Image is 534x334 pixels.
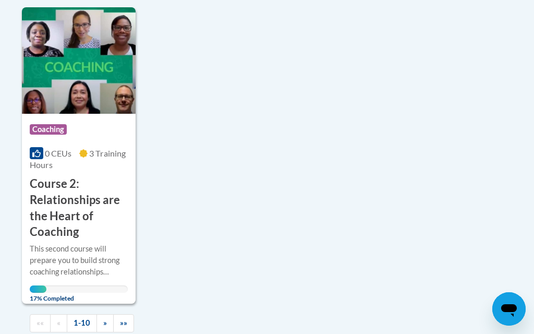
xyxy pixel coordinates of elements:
[22,7,136,304] a: Course LogoCoaching0 CEUs3 Training Hours Course 2: Relationships are the Heart of CoachingThis s...
[37,318,44,327] span: ««
[45,148,71,158] span: 0 CEUs
[113,314,134,332] a: End
[30,243,128,278] div: This second course will prepare you to build strong coaching relationships through self-awareness...
[120,318,127,327] span: »»
[50,314,67,332] a: Previous
[22,7,136,114] img: Course Logo
[30,176,128,240] h3: Course 2: Relationships are the Heart of Coaching
[492,292,526,326] iframe: Button to launch messaging window
[30,285,46,293] div: Your progress
[103,318,107,327] span: »
[67,314,97,332] a: 1-10
[30,314,51,332] a: Begining
[30,124,67,135] span: Coaching
[96,314,114,332] a: Next
[57,318,60,327] span: «
[30,285,46,302] span: 17% Completed
[30,148,126,170] span: 3 Training Hours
